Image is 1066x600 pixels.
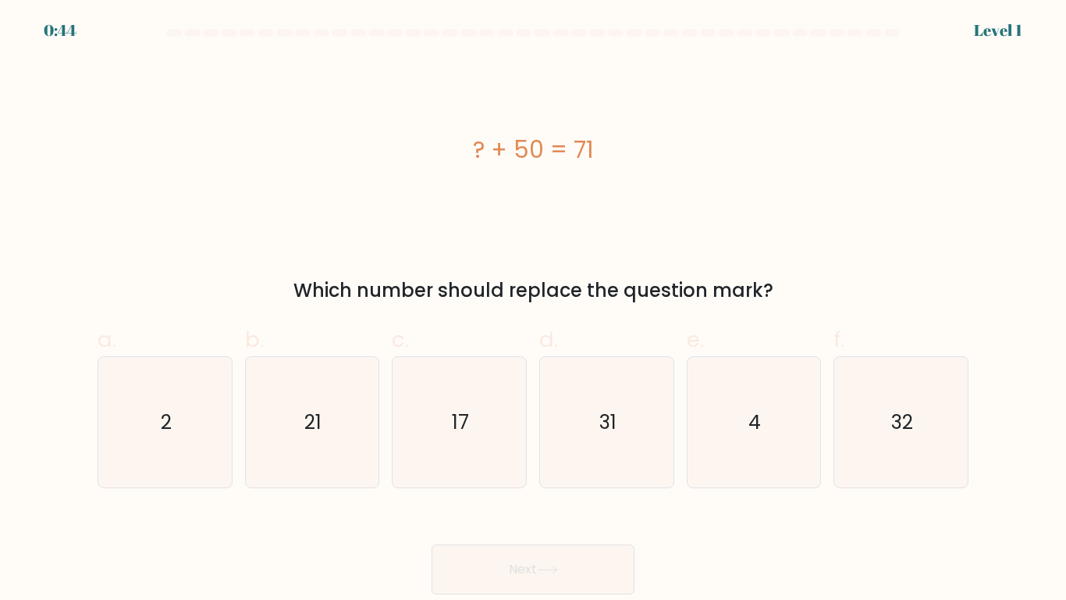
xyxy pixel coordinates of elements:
text: 4 [749,409,762,436]
text: 2 [161,409,172,436]
span: d. [539,324,558,355]
text: 31 [599,409,617,436]
text: 21 [305,409,322,436]
div: 0:44 [44,19,76,42]
div: Which number should replace the question mark? [107,277,959,305]
div: ? + 50 = 71 [98,132,968,167]
span: b. [245,324,264,355]
text: 17 [452,409,469,436]
span: a. [98,324,116,355]
span: c. [392,324,409,355]
div: Level 1 [974,19,1022,42]
button: Next [432,545,634,595]
span: e. [687,324,704,355]
text: 32 [891,409,913,436]
span: f. [833,324,844,355]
